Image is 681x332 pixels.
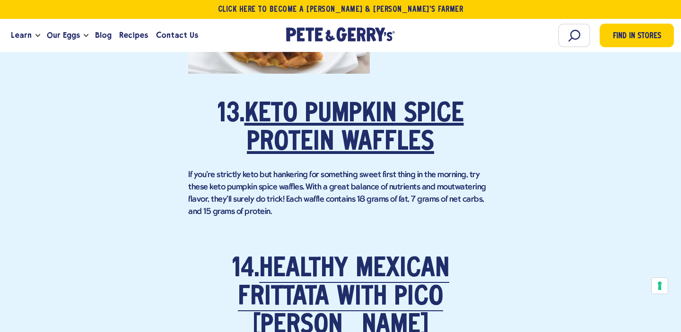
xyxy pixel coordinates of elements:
button: Open the dropdown menu for Our Eggs [84,34,88,37]
input: Search [558,24,590,47]
a: Keto Pumpkin Spice Protein Waffles [244,102,464,156]
button: Your consent preferences for tracking technologies [652,278,668,294]
a: Find in Stores [600,24,674,47]
a: Our Eggs [43,23,84,48]
span: Contact Us [156,29,198,41]
p: If you're strictly keto but hankering for something sweet first thing in the morning, try these k... [188,169,493,218]
a: Learn [7,23,35,48]
a: Blog [91,23,115,48]
h2: 13. [188,100,493,157]
span: Our Eggs [47,29,80,41]
span: Learn [11,29,32,41]
span: Blog [95,29,112,41]
span: Recipes [119,29,148,41]
button: Open the dropdown menu for Learn [35,34,40,37]
span: Find in Stores [613,30,661,43]
a: Contact Us [152,23,202,48]
a: Recipes [115,23,152,48]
